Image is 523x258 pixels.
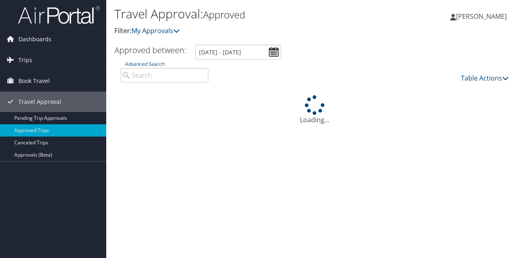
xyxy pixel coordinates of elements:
a: Table Actions [461,74,509,83]
a: [PERSON_NAME] [450,4,515,29]
h1: Travel Approval: [114,5,381,22]
input: Advanced Search [121,68,208,83]
span: Travel Approval [18,92,61,112]
a: Advanced Search [125,61,164,67]
input: [DATE] - [DATE] [195,45,281,60]
span: [PERSON_NAME] [456,12,507,21]
span: Dashboards [18,29,51,49]
span: Trips [18,50,32,70]
span: Book Travel [18,71,50,91]
p: Filter: [114,26,381,36]
h3: Approved between: [114,45,186,56]
img: airportal-logo.png [18,5,100,25]
a: My Approvals [132,26,180,35]
small: Approved [203,8,245,21]
div: Loading... [114,95,515,125]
